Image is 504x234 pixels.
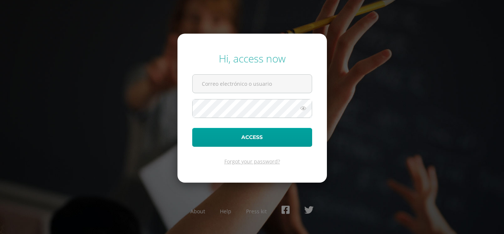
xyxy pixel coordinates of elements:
[220,208,231,215] a: Help
[224,158,280,165] a: Forgot your password?
[192,128,312,147] button: Access
[190,208,205,215] a: About
[193,75,312,93] input: Correo electrónico o usuario
[192,51,312,65] div: Hi, access now
[246,208,267,215] a: Press kit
